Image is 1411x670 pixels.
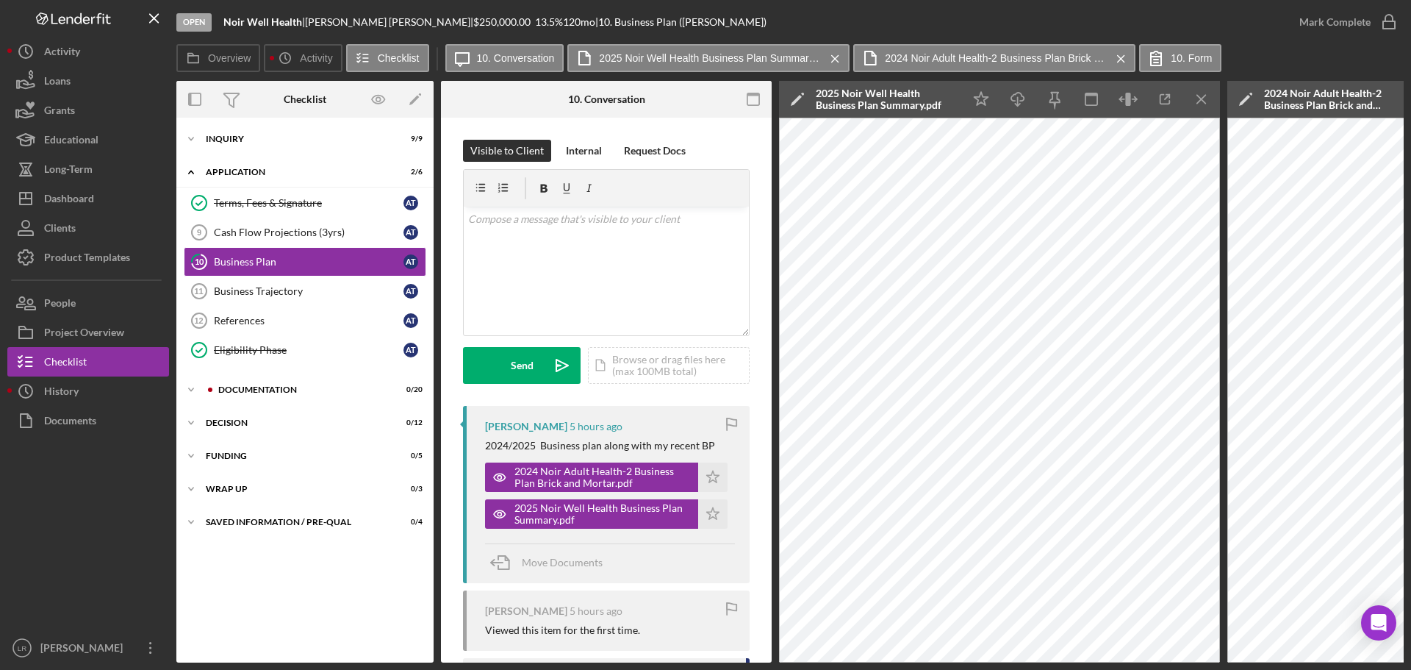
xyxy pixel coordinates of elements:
[473,16,535,28] div: $250,000.00
[1171,52,1212,64] label: 10. Form
[7,347,169,377] button: Checklist
[1285,7,1404,37] button: Mark Complete
[214,256,403,268] div: Business Plan
[485,605,567,617] div: [PERSON_NAME]
[1299,7,1371,37] div: Mark Complete
[176,13,212,32] div: Open
[184,247,426,277] a: 10Business PlanAT
[485,463,728,492] button: 2024 Noir Adult Health-2 Business Plan Brick and Mortar.pdf
[7,406,169,435] button: Documents
[264,44,342,72] button: Activity
[403,196,418,210] div: A T
[7,633,169,663] button: LR[PERSON_NAME]
[567,44,850,72] button: 2025 Noir Well Health Business Plan Summary.pdf
[206,418,386,427] div: Decision
[7,66,169,96] button: Loans
[44,406,96,439] div: Documents
[346,44,429,72] button: Checklist
[214,315,403,327] div: References
[514,502,691,526] div: 2025 Noir Well Health Business Plan Summary.pdf
[18,644,26,652] text: LR
[563,16,595,28] div: 120 mo
[223,15,302,28] b: Noir Well Health
[184,218,426,247] a: 9Cash Flow Projections (3yrs)AT
[511,347,534,384] div: Send
[305,16,473,28] div: [PERSON_NAME] [PERSON_NAME] |
[214,197,403,209] div: Terms, Fees & Signature
[568,93,645,105] div: 10. Conversation
[44,66,71,99] div: Loans
[566,140,602,162] div: Internal
[7,125,169,154] a: Educational
[378,52,420,64] label: Checklist
[7,154,169,184] a: Long-Term
[284,93,326,105] div: Checklist
[396,135,423,143] div: 9 / 9
[485,499,728,529] button: 2025 Noir Well Health Business Plan Summary.pdf
[403,313,418,328] div: A T
[184,335,426,365] a: Eligibility PhaseAT
[599,52,819,64] label: 2025 Noir Well Health Business Plan Summary.pdf
[522,556,603,569] span: Move Documents
[445,44,564,72] button: 10. Conversation
[570,605,622,617] time: 2025-08-26 12:47
[184,277,426,306] a: 11Business TrajectoryAT
[595,16,766,28] div: | 10. Business Plan ([PERSON_NAME])
[477,52,555,64] label: 10. Conversation
[7,184,169,213] button: Dashboard
[617,140,693,162] button: Request Docs
[206,452,386,460] div: Funding
[485,421,567,432] div: [PERSON_NAME]
[194,316,203,325] tspan: 12
[7,288,169,318] button: People
[7,96,169,125] button: Grants
[396,452,423,460] div: 0 / 5
[559,140,609,162] button: Internal
[176,44,260,72] button: Overview
[396,385,423,394] div: 0 / 20
[218,385,386,394] div: Documentation
[206,168,386,177] div: Application
[1361,605,1396,641] div: Open Intercom Messenger
[396,418,423,427] div: 0 / 12
[7,37,169,66] button: Activity
[485,544,617,581] button: Move Documents
[7,318,169,347] button: Project Overview
[206,518,386,527] div: Saved Information / Pre-Qual
[37,633,132,666] div: [PERSON_NAME]
[206,135,386,143] div: Inquiry
[214,227,403,238] div: Cash Flow Projections (3yrs)
[44,318,124,351] div: Project Overview
[1139,44,1221,72] button: 10. Form
[403,254,418,269] div: A T
[396,485,423,493] div: 0 / 3
[44,154,93,188] div: Long-Term
[396,168,423,177] div: 2 / 6
[44,288,76,321] div: People
[7,377,169,406] a: History
[195,257,204,266] tspan: 10
[463,347,581,384] button: Send
[208,52,251,64] label: Overview
[7,243,169,272] button: Product Templates
[44,347,87,380] div: Checklist
[485,624,640,636] div: Viewed this item for the first time.
[7,213,169,243] a: Clients
[535,16,563,28] div: 13.5 %
[485,440,715,452] div: 2024/2025 Business plan along with my recent BP
[403,225,418,240] div: A T
[44,125,98,158] div: Educational
[44,37,80,70] div: Activity
[470,140,544,162] div: Visible to Client
[514,466,691,489] div: 2024 Noir Adult Health-2 Business Plan Brick and Mortar.pdf
[885,52,1105,64] label: 2024 Noir Adult Health-2 Business Plan Brick and Mortar.pdf
[44,213,76,246] div: Clients
[403,343,418,357] div: A T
